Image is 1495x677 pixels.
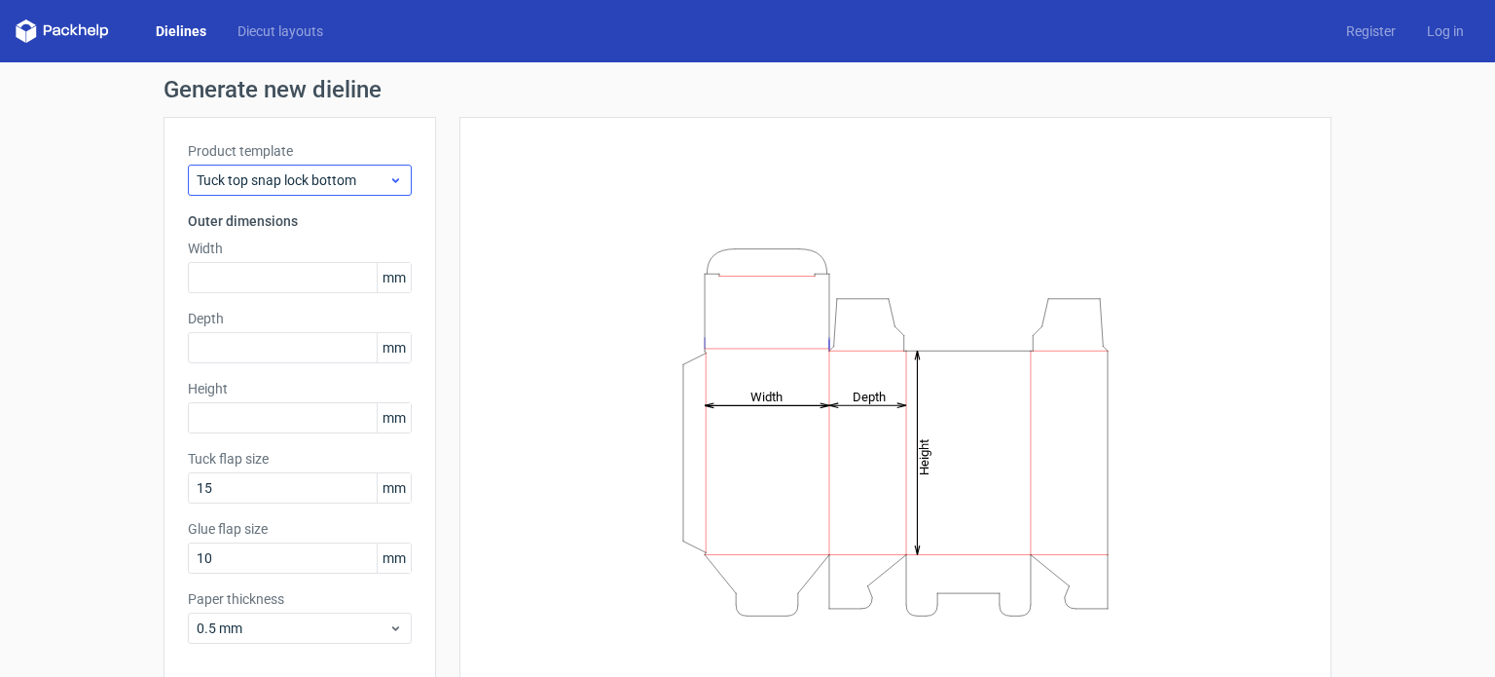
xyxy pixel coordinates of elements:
span: 0.5 mm [197,619,388,638]
h3: Outer dimensions [188,211,412,231]
span: mm [377,333,411,362]
a: Register [1331,21,1411,41]
tspan: Width [750,389,783,403]
label: Paper thickness [188,589,412,609]
label: Width [188,239,412,258]
label: Product template [188,141,412,161]
span: mm [377,403,411,433]
tspan: Depth [853,389,886,403]
label: Depth [188,309,412,328]
span: mm [377,544,411,573]
span: Tuck top snap lock bottom [197,170,388,190]
a: Log in [1411,21,1479,41]
tspan: Height [917,438,931,474]
a: Dielines [140,21,222,41]
span: mm [377,473,411,503]
label: Height [188,379,412,398]
h1: Generate new dieline [164,78,1331,101]
a: Diecut layouts [222,21,339,41]
span: mm [377,263,411,292]
label: Tuck flap size [188,449,412,469]
label: Glue flap size [188,519,412,539]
